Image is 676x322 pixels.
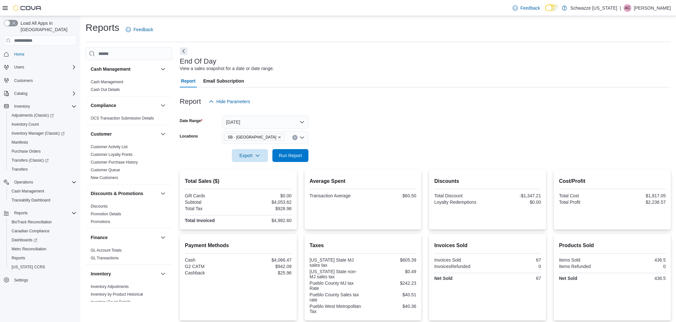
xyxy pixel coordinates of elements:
[86,202,172,228] div: Discounts & Promotions
[1,89,79,98] button: Catalog
[292,135,297,140] button: Clear input
[1,49,79,59] button: Home
[185,257,237,263] div: Cash
[185,242,292,249] h2: Payment Methods
[12,63,77,71] span: Users
[12,90,77,97] span: Catalog
[6,156,79,165] a: Transfers (Classic)
[12,50,77,58] span: Home
[180,58,216,65] h3: End Of Day
[310,193,362,198] div: Transaction Average
[434,264,486,269] div: InvoicesRefunded
[434,200,486,205] div: Loyalty Redemptions
[624,4,631,12] div: Arthur Clement
[240,200,292,205] div: $4,053.62
[12,103,32,110] button: Inventory
[240,270,292,275] div: $25.96
[14,52,24,57] span: Home
[9,165,30,173] a: Transfers
[14,78,33,83] span: Customers
[9,196,53,204] a: Traceabilty Dashboard
[9,130,77,137] span: Inventory Manager (Classic)
[9,263,48,271] a: [US_STATE] CCRS
[310,177,416,185] h2: Average Spent
[310,292,362,302] div: Pueblo County Sales tax rate
[14,91,27,96] span: Catalog
[1,209,79,218] button: Reports
[91,175,118,180] a: New Customers
[9,218,54,226] a: BioTrack Reconciliation
[9,227,77,235] span: Canadian Compliance
[6,245,79,254] button: Metrc Reconciliation
[91,248,122,253] a: GL Account Totals
[91,87,120,92] span: Cash Out Details
[91,219,110,224] a: Promotions
[9,148,77,155] span: Purchase Orders
[559,257,611,263] div: Items Sold
[14,180,33,185] span: Operations
[185,206,237,211] div: Total Tax
[185,177,292,185] h2: Total Sales ($)
[91,234,158,241] button: Finance
[185,270,237,275] div: Cashback
[240,218,292,223] div: $4,982.60
[559,177,666,185] h2: Cost/Profit
[12,76,77,84] span: Customers
[91,256,119,260] a: GL Transactions
[614,276,666,281] div: 436.5
[9,148,43,155] a: Purchase Orders
[364,281,416,286] div: $242.23
[240,193,292,198] div: $0.00
[625,4,630,12] span: AC
[14,210,28,216] span: Reports
[559,276,577,281] strong: Net Sold
[180,98,201,105] h3: Report
[91,292,143,297] span: Inventory by Product Historical
[1,76,79,85] button: Customers
[14,65,24,70] span: Users
[12,237,37,243] span: Dashboards
[91,300,131,305] span: Inventory Count Details
[12,228,50,234] span: Canadian Compliance
[123,23,156,36] a: Feedback
[1,63,79,72] button: Users
[12,209,30,217] button: Reports
[12,276,31,284] a: Settings
[9,121,41,128] a: Inventory Count
[9,165,77,173] span: Transfers
[91,211,121,217] span: Promotion Details
[434,242,541,249] h2: Invoices Sold
[6,165,79,174] button: Transfers
[9,263,77,271] span: Washington CCRS
[272,149,308,162] button: Run Report
[9,254,77,262] span: Reports
[9,139,77,146] span: Manifests
[91,116,154,121] span: OCS Transaction Submission Details
[9,245,49,253] a: Metrc Reconciliation
[159,234,167,241] button: Finance
[614,257,666,263] div: 436.5
[9,157,51,164] a: Transfers (Classic)
[232,149,268,162] button: Export
[9,236,77,244] span: Dashboards
[9,254,28,262] a: Reports
[91,144,128,149] span: Customer Activity List
[12,113,54,118] span: Adjustments (Classic)
[489,257,541,263] div: 67
[559,193,611,198] div: Total Cost
[228,134,276,140] span: SB - [GEOGRAPHIC_DATA]
[559,264,611,269] div: Items Refunded
[91,190,143,197] h3: Discounts & Promotions
[434,257,486,263] div: Invoices Sold
[86,78,172,96] div: Cash Management
[559,200,611,205] div: Total Profit
[91,255,119,261] span: GL Transactions
[91,234,108,241] h3: Finance
[310,257,362,268] div: [US_STATE] State MJ sales tax
[9,112,77,119] span: Adjustments (Classic)
[91,80,123,84] a: Cash Management
[91,271,111,277] h3: Inventory
[9,139,31,146] a: Manifests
